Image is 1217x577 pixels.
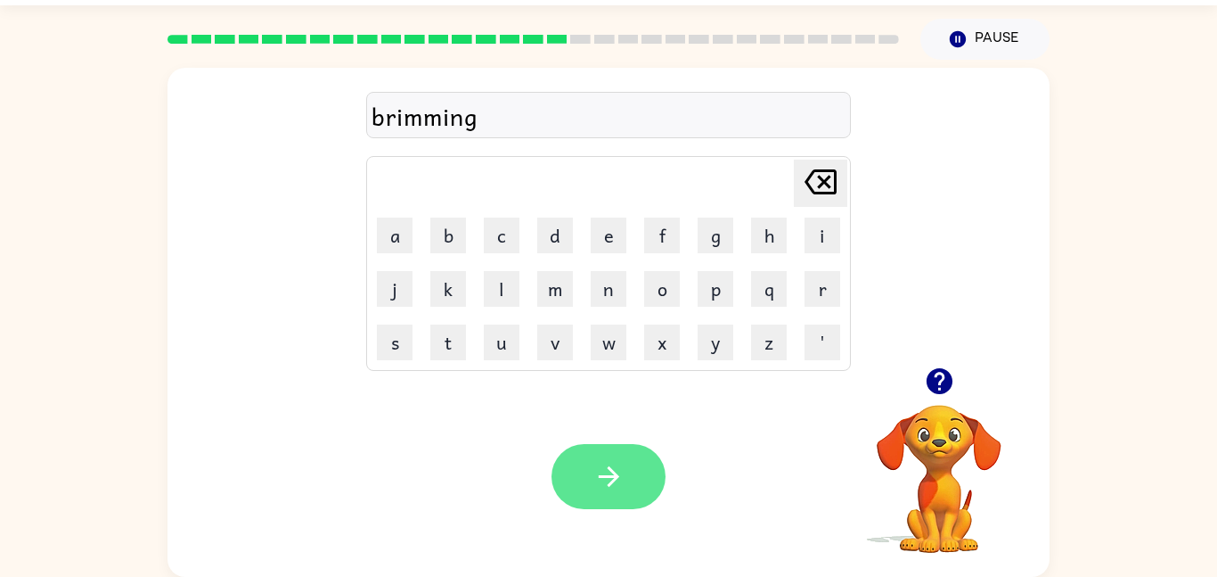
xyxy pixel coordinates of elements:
[537,271,573,307] button: m
[377,218,412,253] button: a
[850,377,1028,556] video: Your browser must support playing .mp4 files to use Literably. Please try using another browser.
[537,218,573,253] button: d
[751,218,787,253] button: h
[377,271,412,307] button: j
[372,97,845,135] div: brimming
[698,218,733,253] button: g
[591,325,626,360] button: w
[484,271,519,307] button: l
[484,218,519,253] button: c
[591,271,626,307] button: n
[805,325,840,360] button: '
[377,325,412,360] button: s
[805,218,840,253] button: i
[430,325,466,360] button: t
[484,325,519,360] button: u
[751,271,787,307] button: q
[751,325,787,360] button: z
[430,218,466,253] button: b
[698,325,733,360] button: y
[805,271,840,307] button: r
[644,325,680,360] button: x
[537,325,573,360] button: v
[430,271,466,307] button: k
[644,218,680,253] button: f
[698,271,733,307] button: p
[591,218,626,253] button: e
[920,19,1050,60] button: Pause
[644,271,680,307] button: o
